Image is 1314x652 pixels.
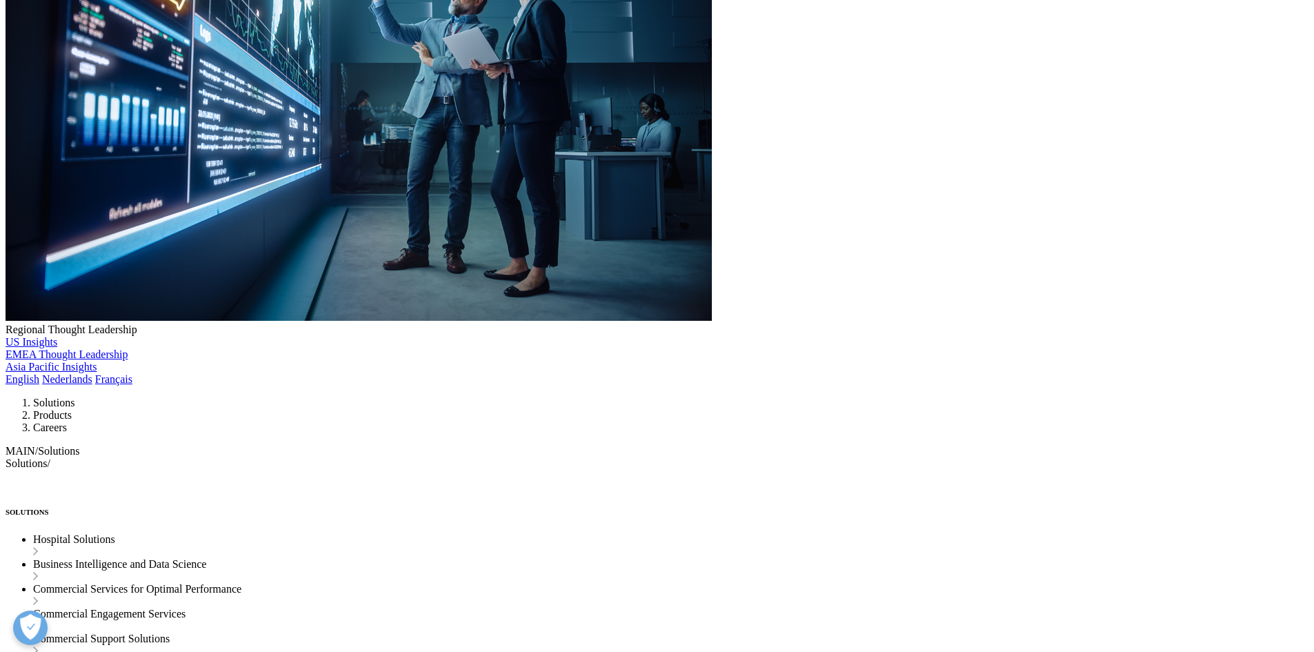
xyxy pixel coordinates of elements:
[33,397,74,408] a: Solutions
[6,457,1308,491] div: /
[6,361,97,373] a: Asia Pacific Insights
[33,558,1308,583] li: Business Intelligence and Data Science
[33,533,1308,558] li: Hospital Solutions
[42,373,92,385] a: Nederlands
[6,457,47,469] span: Solutions
[33,422,67,433] a: Careers
[6,445,35,457] span: MAIN
[6,324,1308,336] div: Regional Thought Leadership
[13,611,48,645] button: Open Preferences
[33,608,1308,633] li: Commercial Engagement Services
[6,445,1308,457] div: /
[38,445,79,457] span: Solutions
[33,583,1308,608] li: Commercial Services for Optimal Performance
[6,508,1308,516] h6: SOLUTIONS
[6,348,128,360] a: EMEA Thought Leadership
[95,373,132,385] a: Français
[6,336,57,348] a: US Insights
[33,409,72,421] a: Products
[6,373,39,385] a: English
